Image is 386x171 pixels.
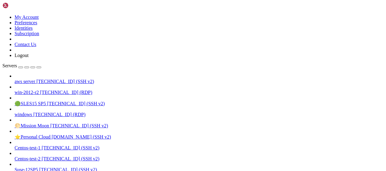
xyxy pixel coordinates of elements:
li: win-2012-r2 [TECHNICAL_ID] (RDP) [15,84,384,95]
li: windows [TECHNICAL_ID] (RDP) [15,106,384,117]
span: [TECHNICAL_ID] (RDP) [33,112,86,117]
span: win-2012-r2 [15,90,39,95]
li: ⭐Personal Cloud [DOMAIN_NAME] (SSH v2) [15,129,384,140]
li: aws server [TECHNICAL_ID] (SSH v2) [15,73,384,84]
img: Shellngn [2,2,37,8]
span: 🌕Mission Moon [15,123,49,128]
span: Centos-test-1 [15,145,40,150]
li: 🟢SLES15 SP5 [TECHNICAL_ID] (SSH v2) [15,95,384,106]
li: Centos-test-2 [TECHNICAL_ID] (SSH v2) [15,151,384,162]
a: Centos-test-2 [TECHNICAL_ID] (SSH v2) [15,156,384,162]
span: Centos-test-2 [15,156,40,161]
li: Centos-test-1 [TECHNICAL_ID] (SSH v2) [15,140,384,151]
a: win-2012-r2 [TECHNICAL_ID] (RDP) [15,90,384,95]
span: [TECHNICAL_ID] (SSH v2) [47,101,105,106]
a: My Account [15,15,39,20]
a: windows [TECHNICAL_ID] (RDP) [15,112,384,117]
a: Contact Us [15,42,36,47]
a: Logout [15,53,29,58]
a: Servers [2,63,41,68]
a: Preferences [15,20,37,25]
li: 🌕Mission Moon [TECHNICAL_ID] (SSH v2) [15,117,384,129]
a: Subscription [15,31,39,36]
span: 🟢SLES15 SP5 [15,101,46,106]
a: 🌕Mission Moon [TECHNICAL_ID] (SSH v2) [15,123,384,129]
span: aws server [15,79,35,84]
a: 🟢SLES15 SP5 [TECHNICAL_ID] (SSH v2) [15,101,384,106]
span: [TECHNICAL_ID] (SSH v2) [36,79,94,84]
span: [TECHNICAL_ID] (SSH v2) [42,145,99,150]
span: ⭐Personal Cloud [15,134,50,139]
span: [TECHNICAL_ID] (RDP) [40,90,92,95]
span: Servers [2,63,17,68]
span: [DOMAIN_NAME] (SSH v2) [52,134,111,139]
span: [TECHNICAL_ID] (SSH v2) [42,156,99,161]
a: Centos-test-1 [TECHNICAL_ID] (SSH v2) [15,145,384,151]
span: windows [15,112,32,117]
span: [TECHNICAL_ID] (SSH v2) [50,123,108,128]
a: ⭐Personal Cloud [DOMAIN_NAME] (SSH v2) [15,134,384,140]
a: aws server [TECHNICAL_ID] (SSH v2) [15,79,384,84]
a: Identities [15,25,33,31]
